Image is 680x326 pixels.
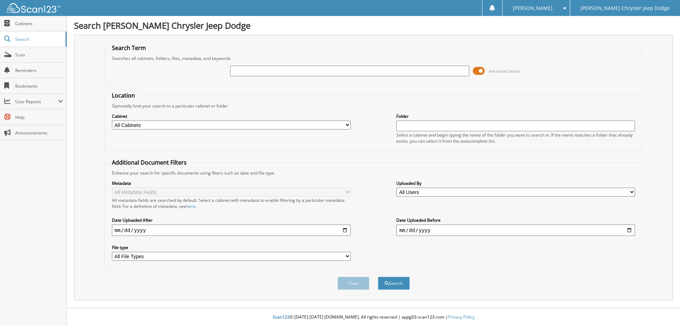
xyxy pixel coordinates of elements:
[108,55,639,61] div: Searches all cabinets, folders, files, metadata, and keywords
[7,3,60,13] img: scan123-logo-white.svg
[396,132,635,144] div: Select a cabinet and begin typing the name of the folder you want to search in. If the name match...
[74,20,673,31] h1: Search [PERSON_NAME] Chrysler Jeep Dodge
[15,114,63,120] span: Help
[15,36,62,42] span: Search
[112,180,351,186] label: Metadata
[67,309,680,326] div: © [DATE]-[DATE] [DOMAIN_NAME]. All rights reserved | appg03-scan123-com |
[396,225,635,236] input: end
[396,217,635,223] label: Date Uploaded Before
[112,217,351,223] label: Date Uploaded After
[112,225,351,236] input: start
[448,314,475,320] a: Privacy Policy
[108,92,138,99] legend: Location
[108,170,639,176] div: Enhance your search for specific documents using filters such as date and file type.
[378,277,410,290] button: Search
[15,130,63,136] span: Announcements
[108,44,149,52] legend: Search Term
[15,83,63,89] span: Bookmarks
[580,6,670,10] span: [PERSON_NAME] Chrysler Jeep Dodge
[112,244,351,250] label: File type
[15,67,63,73] span: Reminders
[108,103,639,109] div: Optionally limit your search to a particular cabinet or folder
[15,52,63,58] span: Scan
[186,203,195,209] a: here
[112,113,351,119] label: Cabinet
[112,197,351,209] div: All metadata fields are searched by default. Select a cabinet with metadata to enable filtering b...
[396,180,635,186] label: Uploaded By
[15,21,63,27] span: Cabinets
[396,113,635,119] label: Folder
[338,277,369,290] button: Clear
[108,159,190,166] legend: Additional Document Filters
[489,68,520,74] span: Advanced Search
[513,6,552,10] span: [PERSON_NAME]
[273,314,290,320] span: Scan123
[15,99,58,105] span: User Reports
